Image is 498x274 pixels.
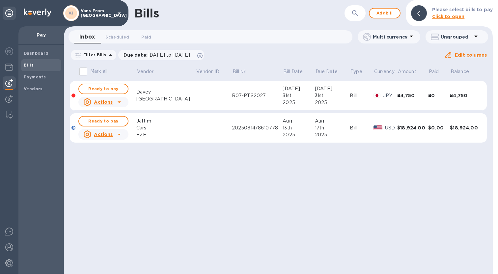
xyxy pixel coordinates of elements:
b: Bills [24,63,34,68]
p: Vendor ID [196,68,219,75]
img: JPY [373,93,380,98]
div: [DATE] [315,85,350,92]
p: Bill № [233,68,246,75]
span: Vendor ID [196,68,228,75]
p: Filter Bills [81,52,106,58]
span: Inbox [79,32,95,41]
span: Balance [451,68,478,75]
button: Ready to pay [78,84,128,94]
p: Amount [398,68,416,75]
p: Multi currency [373,34,407,40]
span: Ready to pay [84,117,123,125]
div: ¥4,750 [450,92,481,99]
p: Ungrouped [441,34,472,40]
span: Due Date [316,68,346,75]
img: Logo [24,9,51,16]
span: Amount [398,68,425,75]
div: 31st [315,92,350,99]
div: 2025 [315,99,350,106]
div: $18,924.00 [450,124,481,131]
div: Cars [136,124,196,131]
div: [GEOGRAPHIC_DATA] [136,96,196,102]
div: 17th [315,124,350,131]
p: USD [385,124,398,131]
b: Click to open [432,14,465,19]
b: Dashboard [24,51,49,56]
div: FZE [136,131,196,138]
button: Addbill [369,8,401,18]
span: Ready to pay [84,85,123,93]
div: 2025 [283,131,315,138]
div: Davey [136,89,196,96]
div: Jaftim [136,118,196,124]
div: 2025 [315,131,350,138]
u: Actions [94,132,113,137]
u: Edit columns [455,52,487,58]
b: Vendors [24,86,43,91]
img: USD [373,125,382,130]
p: Mark all [90,68,107,75]
span: Bill Date [283,68,311,75]
div: ¥0 [428,92,450,99]
span: [DATE] to [DATE] [148,52,190,58]
div: Due date:[DATE] to [DATE] [118,50,205,60]
span: Bill № [233,68,255,75]
span: Type [350,68,371,75]
div: 31st [283,92,315,99]
u: Actions [94,99,113,105]
p: Due date : [124,52,194,58]
div: Unpin categories [3,7,16,20]
p: Vans From [GEOGRAPHIC_DATA] [81,9,114,18]
div: Aug [283,118,315,124]
div: 2025081478610778 [232,124,283,131]
p: Pay [24,32,59,38]
div: 13th [283,124,315,131]
div: 2025 [283,99,315,106]
div: Aug [315,118,350,124]
p: Bill Date [283,68,303,75]
span: Paid [141,34,151,41]
span: Scheduled [105,34,129,41]
p: Paid [429,68,439,75]
b: VJ [69,11,74,15]
img: Foreign exchange [5,47,13,55]
h1: Bills [134,6,159,20]
p: JPY [383,92,397,99]
span: Add bill [375,9,395,17]
button: Ready to pay [78,116,128,126]
div: R07-PTS2027 [232,92,283,99]
p: Balance [451,68,469,75]
div: ¥4,750 [397,92,428,99]
img: Wallets [5,63,13,71]
b: Please select bills to pay [432,7,493,12]
span: Vendor [137,68,162,75]
div: Bill [350,124,373,131]
p: Due Date [316,68,338,75]
p: Type [350,68,362,75]
p: Currency [374,68,395,75]
div: $18,924.00 [397,124,428,131]
div: $0.00 [428,124,450,131]
div: [DATE] [283,85,315,92]
p: Vendor [137,68,154,75]
div: Bill [350,92,373,99]
span: Paid [429,68,448,75]
b: Payments [24,74,46,79]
